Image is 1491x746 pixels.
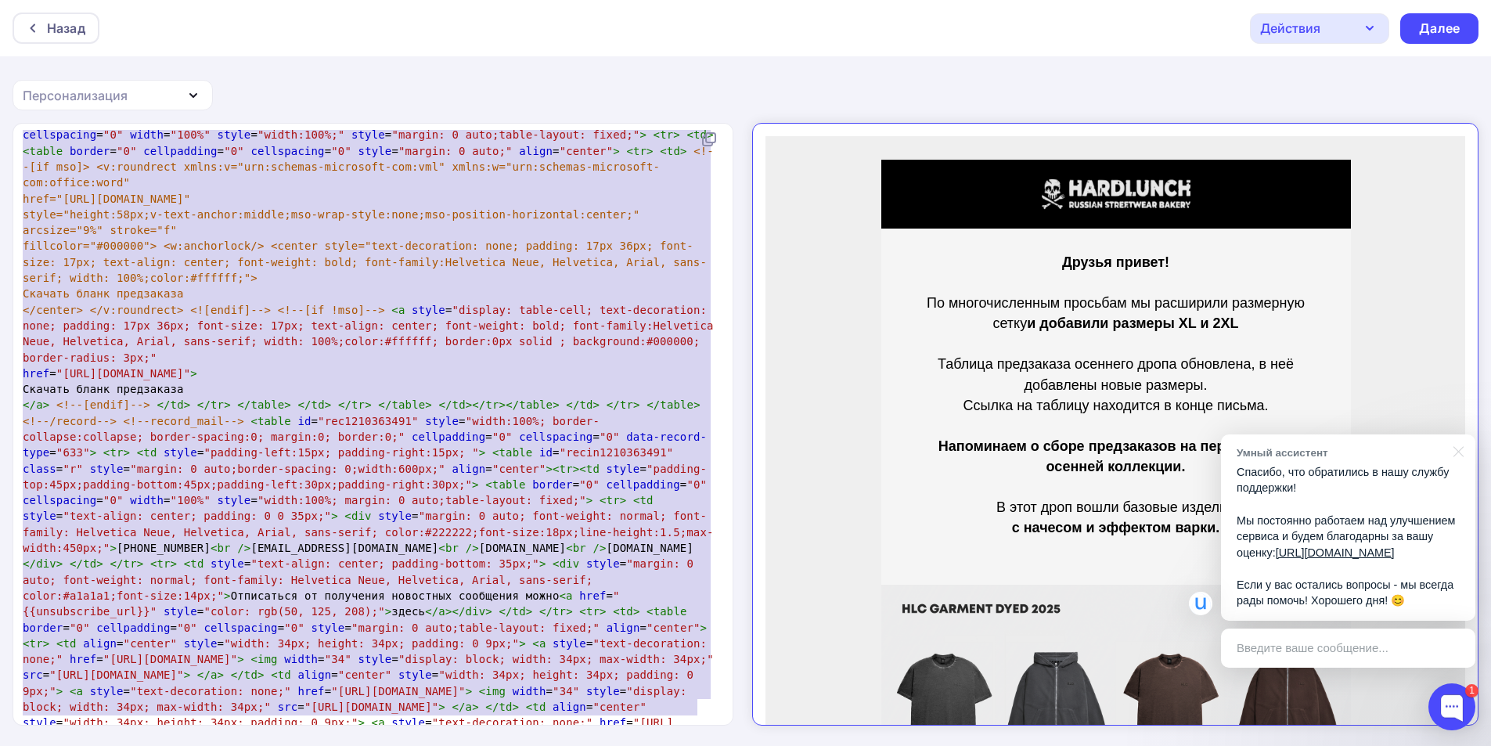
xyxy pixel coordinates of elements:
span: border [23,622,63,634]
span: </ [452,701,465,713]
span: img [485,685,506,697]
span: tr [110,446,123,459]
span: table [250,398,284,411]
a: [URL][DOMAIN_NAME] [1276,546,1395,559]
span: > [56,685,63,697]
span: td [586,463,600,475]
span: > [385,605,392,618]
span: </ [438,398,452,411]
span: > [472,701,479,713]
span: "center" [646,622,700,634]
span: a [566,589,573,602]
span: tr [660,128,673,141]
span: cellspacing [519,431,592,443]
span: > [613,145,620,157]
span: < [344,510,351,522]
span: style="height:58px;v-text-anchor:middle;mso-wrap-style:none;mso-position-horizontal:center;" [23,208,639,221]
span: td [278,669,291,681]
span: < [23,145,30,157]
span: "r" [63,463,83,475]
span: > [218,669,225,681]
button: Персонализация [13,80,213,110]
span: "margin: 0 auto; font-weight: normal; font-family: Helvetica Neue, Helvetica, Arial, sans-serif; ... [23,510,714,554]
span: "0" [284,622,304,634]
span: td [143,446,157,459]
span: > [633,605,640,618]
span: table [654,605,687,618]
span: < [654,128,661,141]
span: "[URL][DOMAIN_NAME]" [49,669,183,681]
span: "display: table-cell; text-decoration: none; padding: 17px 36px; font-size: 17px; text-align: cen... [23,304,720,364]
span: <!--/record--> [23,415,117,427]
span: < [579,605,586,618]
span: "width:100%;" [258,128,344,141]
span: "0" [579,478,600,491]
span: tr [157,557,170,570]
img: Умный ассистент [1189,592,1212,615]
span: <!--record_mail--> [124,415,244,427]
span: > [646,145,654,157]
span: ></ [499,398,520,411]
span: > [184,669,191,681]
span: "0" [103,494,124,506]
span: td [639,494,653,506]
span: < [566,542,573,554]
span: align [83,637,117,650]
span: "34" [553,685,579,697]
span: div [466,605,486,618]
span: cellpadding [607,478,680,491]
span: </center> </v:roundrect> <![endif]--> [23,304,271,316]
span: tr [560,463,573,475]
span: a [77,685,84,697]
span: a [466,701,473,713]
div: Персонализация [23,86,128,105]
strong: осенней коллекции. [281,323,420,338]
span: > [237,653,244,665]
span: > [331,510,338,522]
span: cellspacing [23,494,96,506]
span: > [466,685,473,697]
div: Умный ассистент [1237,445,1444,460]
span: /> [237,542,250,554]
span: cellpadding [143,145,217,157]
span: "[URL][DOMAIN_NAME]" [103,653,237,665]
span: > [639,128,646,141]
span: > [526,605,533,618]
span: td [83,557,96,570]
span: style [586,557,620,570]
span: style [607,463,640,475]
span: </ [110,557,123,570]
span: > [171,557,178,570]
span: < [485,478,492,491]
span: < [103,446,110,459]
span: a [398,304,405,316]
span: align [452,463,485,475]
span: > [633,398,640,411]
span: > [110,542,117,554]
span: > [224,398,231,411]
span: > [553,398,560,411]
span: > [519,637,526,650]
span: tr [485,398,499,411]
span: cellspacing [203,622,277,634]
span: id [297,415,311,427]
span: align [607,622,640,634]
span: tr [351,398,365,411]
span: > [620,494,627,506]
span: > [673,128,680,141]
span: < [600,494,607,506]
span: table [258,415,291,427]
span: <!--[if !mso]--> [278,304,385,316]
span: div [560,557,580,570]
span: ></ [466,398,486,411]
span: < [150,557,157,570]
span: width [130,128,164,141]
span: </ [231,669,244,681]
span: td [171,398,184,411]
span: td [693,128,707,141]
span: br [445,542,459,554]
span: "0" [117,145,137,157]
span: src [23,669,43,681]
span: < [686,128,693,141]
span: </ [197,669,211,681]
